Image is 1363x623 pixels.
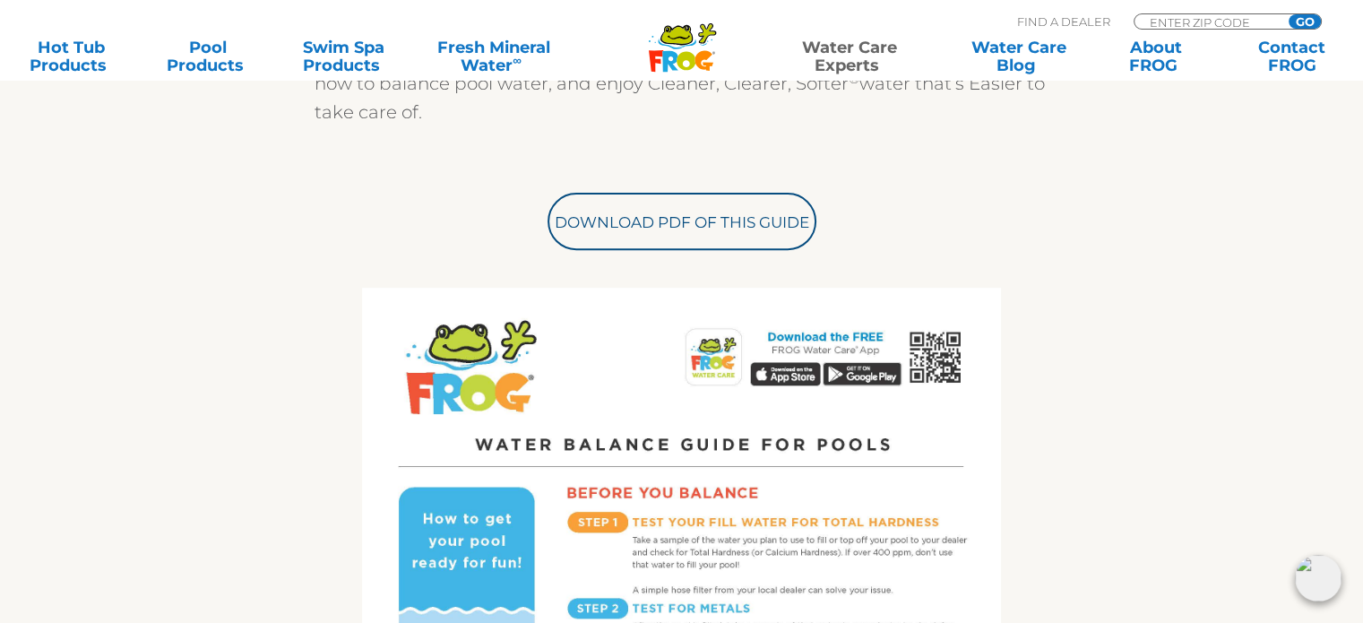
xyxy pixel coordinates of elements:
[1239,39,1345,74] a: ContactFROG
[1017,13,1110,30] p: Find A Dealer
[1295,555,1341,601] img: openIcon
[291,39,397,74] a: Swim SpaProducts
[849,70,859,87] sup: ®
[315,40,1049,126] p: Download this guide and keep it handy for easy reference. With FROG, you’ll know how to balance p...
[1289,14,1321,29] input: GO
[1148,14,1269,30] input: Zip Code Form
[154,39,260,74] a: PoolProducts
[548,193,816,250] a: Download PDF of this Guide
[763,39,936,74] a: Water CareExperts
[18,39,124,74] a: Hot TubProducts
[1102,39,1208,74] a: AboutFROG
[966,39,1072,74] a: Water CareBlog
[513,53,522,67] sup: ∞
[427,39,560,74] a: Fresh MineralWater∞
